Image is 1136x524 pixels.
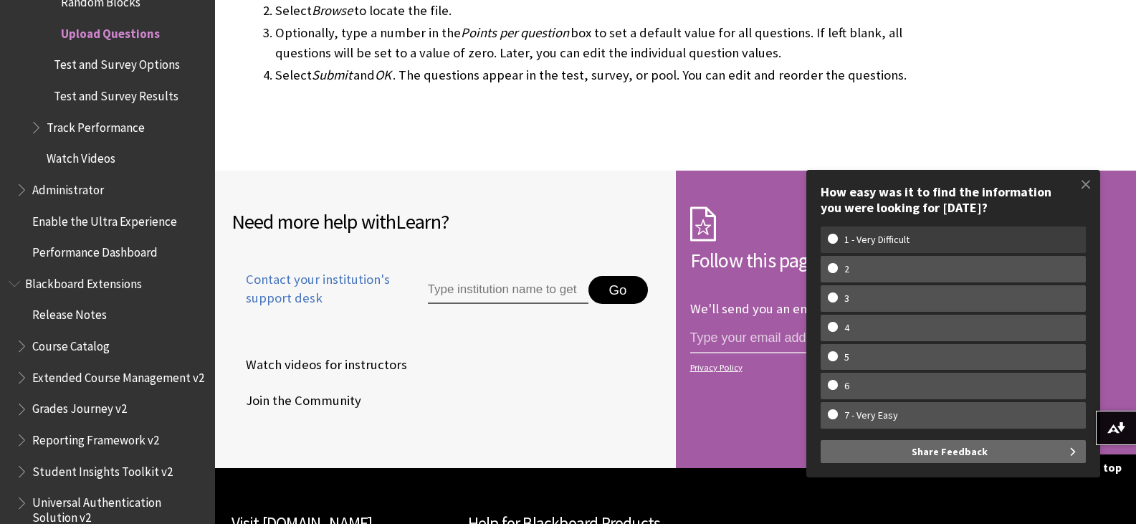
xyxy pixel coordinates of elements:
[32,334,110,353] span: Course Catalog
[312,2,353,19] span: Browse
[32,428,159,447] span: Reporting Framework v2
[32,303,107,323] span: Release Notes
[47,115,145,135] span: Track Performance
[312,67,352,83] span: Submit
[32,366,204,385] span: Extended Course Management v2
[232,354,407,376] span: Watch videos for instructors
[232,270,395,308] span: Contact your institution's support desk
[828,263,866,275] w-span: 2
[828,409,915,421] w-span: 7 - Very Easy
[588,276,648,305] button: Go
[912,440,988,463] span: Share Feedback
[690,245,1120,275] h2: Follow this page!
[375,67,391,83] span: OK
[32,240,158,259] span: Performance Dashboard
[232,354,410,376] a: Watch videos for instructors
[828,234,926,246] w-span: 1 - Very Difficult
[821,440,1086,463] button: Share Feedback
[690,323,967,353] input: email address
[232,390,361,411] span: Join the Community
[690,363,1116,373] a: Privacy Policy
[461,24,569,41] span: Points per question
[275,23,910,63] li: Optionally, type a number in the box to set a default value for all questions. If left blank, all...
[828,292,866,305] w-span: 3
[32,459,173,479] span: Student Insights Toolkit v2
[232,390,364,411] a: Join the Community
[690,206,716,242] img: Subscription Icon
[821,184,1086,215] div: How easy was it to find the information you were looking for [DATE]?
[690,300,1063,317] p: We'll send you an email each time we make an important change.
[828,351,866,363] w-span: 5
[828,380,866,392] w-span: 6
[54,53,180,72] span: Test and Survey Options
[32,178,104,197] span: Administrator
[275,65,910,85] li: Select and . The questions appear in the test, survey, or pool. You can edit and reorder the ques...
[32,397,127,416] span: Grades Journey v2
[25,272,142,291] span: Blackboard Extensions
[396,209,441,234] span: Learn
[828,322,866,334] w-span: 4
[61,22,160,41] span: Upload Questions
[32,209,177,229] span: Enable the Ultra Experience
[47,146,115,166] span: Watch Videos
[232,270,395,325] a: Contact your institution's support desk
[54,84,178,103] span: Test and Survey Results
[232,206,662,237] h2: Need more help with ?
[275,1,910,21] li: Select to locate the file.
[428,276,588,305] input: Type institution name to get support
